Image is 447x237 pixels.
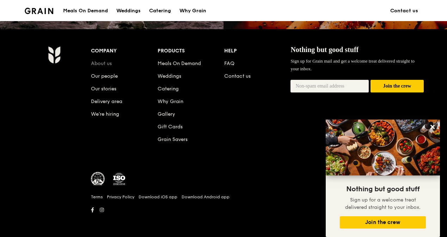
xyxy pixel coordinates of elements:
a: Weddings [112,0,145,21]
div: Weddings [116,0,141,21]
img: Grain [25,8,53,14]
a: Gallery [158,111,175,117]
a: About us [91,60,112,66]
span: Sign up for a welcome treat delivered straight to your inbox. [345,197,421,210]
div: Why Grain [179,0,206,21]
h6: Revision [20,215,427,220]
a: Terms [91,194,103,200]
a: Privacy Policy [107,194,134,200]
a: Why Grain [158,98,183,104]
a: Catering [145,0,175,21]
a: Gift Cards [158,124,183,130]
a: Download iOS app [139,194,177,200]
a: Meals On Demand [158,60,201,66]
div: Meals On Demand [63,0,108,21]
a: Contact us [386,0,422,21]
a: Delivery area [91,98,122,104]
a: Weddings [158,73,181,79]
a: Our stories [91,86,116,92]
a: FAQ [224,60,234,66]
div: Help [224,46,291,56]
a: Download Android app [182,194,229,200]
span: Sign up for Grain mail and get a welcome treat delivered straight to your inbox. [290,58,415,71]
a: Catering [158,86,179,92]
div: Catering [149,0,171,21]
img: Grain [48,46,60,64]
img: DSC07876-Edit02-Large.jpeg [326,120,440,175]
img: ISO Certified [112,172,126,186]
a: We’re hiring [91,111,119,117]
a: Why Grain [175,0,210,21]
input: Non-spam email address [290,80,369,92]
button: Join the crew [340,216,426,229]
a: Our people [91,73,118,79]
button: Close [427,121,438,133]
span: Nothing but good stuff [290,46,359,53]
a: Contact us [224,73,251,79]
div: Products [158,46,224,56]
a: Grain Savers [158,136,188,142]
span: Nothing but good stuff [346,185,420,193]
div: Company [91,46,158,56]
button: Join the crew [371,80,424,93]
img: MUIS Halal Certified [91,172,105,186]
